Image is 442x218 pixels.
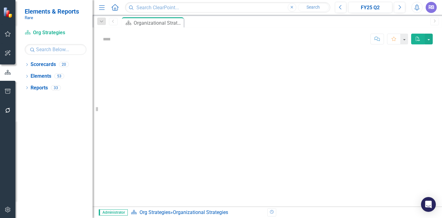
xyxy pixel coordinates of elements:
div: » [131,209,263,216]
div: 53 [54,74,64,79]
input: Search ClearPoint... [125,2,330,13]
div: Open Intercom Messenger [421,197,436,212]
div: FY25 Q2 [350,4,390,11]
img: Not Defined [102,34,112,44]
span: Administrator [99,209,128,216]
div: Organizational Strategies [173,209,228,215]
a: Org Strategies [25,29,86,36]
input: Search Below... [25,44,86,55]
a: Org Strategies [140,209,170,215]
a: Elements [31,73,51,80]
span: Elements & Reports [25,8,79,15]
a: Scorecards [31,61,56,68]
div: Organizational Strategies [134,19,182,27]
div: 33 [51,85,61,90]
img: ClearPoint Strategy [3,7,14,18]
a: Reports [31,84,48,92]
button: RB [426,2,437,13]
div: 20 [59,62,69,67]
button: FY25 Q2 [348,2,392,13]
button: Search [298,3,329,12]
small: Rare [25,15,79,20]
span: Search [306,5,320,10]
